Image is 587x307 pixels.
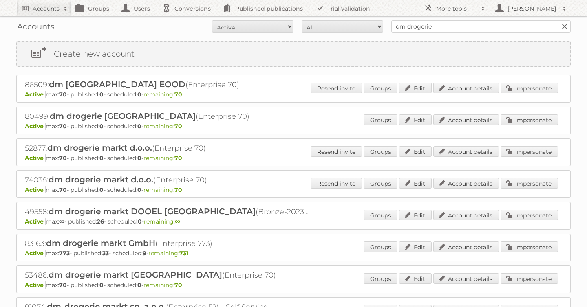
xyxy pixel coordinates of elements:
[59,91,67,98] strong: 70
[364,210,397,220] a: Groups
[49,206,256,216] span: dm drogerie markt DOOEL [GEOGRAPHIC_DATA]
[46,238,155,248] span: dm drogerie markt GmbH
[364,114,397,125] a: Groups
[33,4,60,13] h2: Accounts
[399,273,432,284] a: Edit
[433,273,499,284] a: Account details
[174,91,182,98] strong: 70
[399,210,432,220] a: Edit
[47,143,152,153] span: dm drogerie markt d.o.o.
[25,154,562,162] p: max: - published: - scheduled: -
[174,186,182,193] strong: 70
[99,281,104,289] strong: 0
[399,83,432,93] a: Edit
[501,210,558,220] a: Impersonate
[179,250,188,257] strong: 731
[364,178,397,189] a: Groups
[25,111,310,122] h2: 80499: (Enterprise 70)
[99,91,104,98] strong: 0
[99,186,104,193] strong: 0
[399,146,432,157] a: Edit
[59,250,70,257] strong: 773
[59,218,64,225] strong: ∞
[138,218,142,225] strong: 0
[25,186,562,193] p: max: - published: - scheduled: -
[137,123,141,130] strong: 0
[501,146,558,157] a: Impersonate
[137,281,141,289] strong: 0
[25,91,562,98] p: max: - published: - scheduled: -
[433,146,499,157] a: Account details
[49,175,153,184] span: dm drogerie markt d.o.o.
[25,175,310,185] h2: 74038: (Enterprise 70)
[501,114,558,125] a: Impersonate
[436,4,477,13] h2: More tools
[433,241,499,252] a: Account details
[25,238,310,249] h2: 83163: (Enterprise 773)
[364,146,397,157] a: Groups
[25,250,46,257] span: Active
[364,273,397,284] a: Groups
[25,79,310,90] h2: 86509: (Enterprise 70)
[501,178,558,189] a: Impersonate
[137,154,141,162] strong: 0
[364,83,397,93] a: Groups
[59,154,67,162] strong: 70
[25,123,46,130] span: Active
[501,273,558,284] a: Impersonate
[399,114,432,125] a: Edit
[49,79,185,89] span: dm [GEOGRAPHIC_DATA] EOOD
[49,270,222,280] span: dm drogerie markt [GEOGRAPHIC_DATA]
[59,281,67,289] strong: 70
[501,83,558,93] a: Impersonate
[399,241,432,252] a: Edit
[25,281,46,289] span: Active
[433,83,499,93] a: Account details
[59,123,67,130] strong: 70
[144,218,180,225] span: remaining:
[25,281,562,289] p: max: - published: - scheduled: -
[143,91,182,98] span: remaining:
[25,123,562,130] p: max: - published: - scheduled: -
[25,218,46,225] span: Active
[25,91,46,98] span: Active
[364,241,397,252] a: Groups
[99,154,104,162] strong: 0
[59,186,67,193] strong: 70
[25,250,562,257] p: max: - published: - scheduled: -
[143,154,182,162] span: remaining:
[99,123,104,130] strong: 0
[143,123,182,130] span: remaining:
[311,146,362,157] a: Resend invite
[143,250,146,257] strong: 9
[143,186,182,193] span: remaining:
[25,206,310,217] h2: 49558: (Bronze-2023 ∞)
[50,111,196,121] span: dm drogerie [GEOGRAPHIC_DATA]
[505,4,558,13] h2: [PERSON_NAME]
[174,123,182,130] strong: 70
[433,210,499,220] a: Account details
[143,281,182,289] span: remaining:
[174,281,182,289] strong: 70
[148,250,188,257] span: remaining:
[433,114,499,125] a: Account details
[174,154,182,162] strong: 70
[102,250,109,257] strong: 33
[25,143,310,153] h2: 52877: (Enterprise 70)
[137,91,141,98] strong: 0
[25,154,46,162] span: Active
[25,186,46,193] span: Active
[433,178,499,189] a: Account details
[501,241,558,252] a: Impersonate
[137,186,141,193] strong: 0
[97,218,104,225] strong: 26
[311,178,362,189] a: Resend invite
[311,83,362,93] a: Resend invite
[399,178,432,189] a: Edit
[25,218,562,225] p: max: - published: - scheduled: -
[25,270,310,281] h2: 53486: (Enterprise 70)
[175,218,180,225] strong: ∞
[17,42,570,66] a: Create new account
